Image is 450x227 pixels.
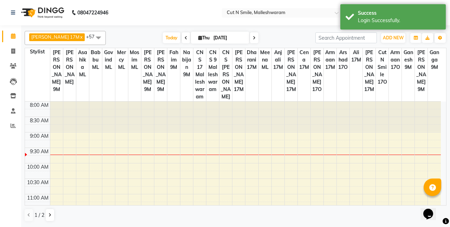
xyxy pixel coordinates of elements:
[272,48,284,72] span: Anjali 17M
[50,48,63,94] span: [PERSON_NAME] 9M
[31,34,79,40] span: [PERSON_NAME] 17M
[245,48,258,72] span: Dharani 17M
[285,48,297,94] span: [PERSON_NAME] 17M
[358,9,441,17] div: Success
[26,179,50,186] div: 10:30 AM
[34,212,44,219] span: 1 / 2
[211,33,246,43] input: 2025-09-04
[28,117,50,124] div: 8:30 AM
[76,48,89,79] span: Asahika ML
[206,48,219,94] span: CNS 9 Malleshwaram
[311,48,323,94] span: [PERSON_NAME] 17O
[350,48,362,64] span: Ali 17M
[26,163,50,171] div: 10:00 AM
[428,48,441,72] span: Ganga 9M
[324,48,336,72] span: Armaan 17M
[232,48,245,94] span: [PERSON_NAME] 17M
[63,48,76,86] span: [PERSON_NAME]
[102,48,115,72] span: Govind ML
[89,48,102,72] span: Babbu ML
[298,48,310,72] span: Cena 17M
[389,48,401,72] span: Armaan 17O
[402,48,414,72] span: Ganesh 9M
[128,48,141,72] span: Mosim ML
[381,33,405,43] button: ADD NEW
[193,48,206,101] span: CNS 17 Malleshwaram
[420,199,443,220] iframe: chat widget
[358,17,441,24] div: Login Successfully.
[154,48,167,94] span: [PERSON_NAME] 9M
[28,148,50,155] div: 9:30 AM
[219,48,232,101] span: CNS [PERSON_NAME]
[415,48,427,94] span: [PERSON_NAME] 9M
[167,48,180,72] span: Fahim 9M
[180,48,193,79] span: Nabijan 9M
[18,3,66,22] img: logo
[77,3,108,22] b: 08047224946
[337,48,349,72] span: Arshad 17O
[197,35,211,40] span: Thu
[28,102,50,109] div: 8:00 AM
[25,48,50,56] div: Stylist
[28,132,50,140] div: 9:00 AM
[26,194,50,202] div: 11:00 AM
[363,48,375,94] span: [PERSON_NAME] 17M
[259,48,271,72] span: Meena ML
[315,32,377,43] input: Search Appointment
[163,32,180,43] span: Today
[383,35,404,40] span: ADD NEW
[79,34,83,40] a: x
[115,48,128,72] span: Mercy ML
[86,34,100,39] span: +57
[141,48,154,94] span: [PERSON_NAME] 9M
[376,48,388,86] span: Cut N Smile 17O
